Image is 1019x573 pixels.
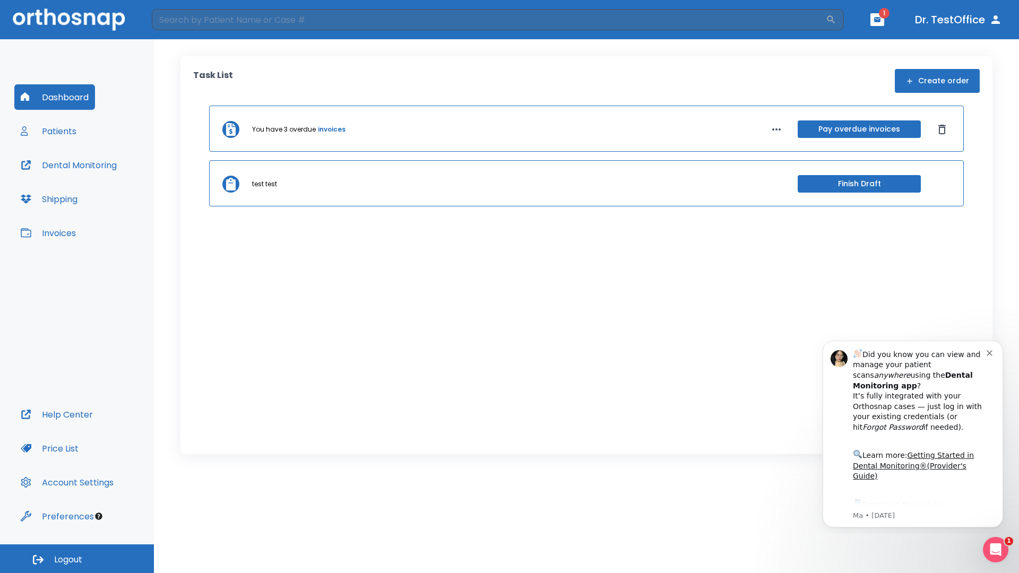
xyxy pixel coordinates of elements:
[14,436,85,461] button: Price List
[807,331,1019,534] iframe: Intercom notifications message
[14,402,99,427] button: Help Center
[14,470,120,495] button: Account Settings
[1005,537,1013,545] span: 1
[14,186,84,212] button: Shipping
[911,10,1006,29] button: Dr. TestOffice
[46,180,180,189] p: Message from Ma, sent 8w ago
[879,8,890,19] span: 1
[14,503,100,529] button: Preferences
[252,179,277,189] p: test test
[46,169,141,188] a: App Store
[13,8,125,30] img: Orthosnap
[94,511,103,521] div: Tooltip anchor
[895,69,980,93] button: Create order
[934,121,951,138] button: Dismiss
[252,125,316,134] p: You have 3 overdue
[54,554,82,566] span: Logout
[14,118,83,144] button: Patients
[798,175,921,193] button: Finish Draft
[14,220,82,246] button: Invoices
[14,152,123,178] button: Dental Monitoring
[193,69,233,93] p: Task List
[46,167,180,221] div: Download the app: | ​ Let us know if you need help getting started!
[983,537,1008,562] iframe: Intercom live chat
[798,120,921,138] button: Pay overdue invoices
[14,84,95,110] button: Dashboard
[180,16,188,25] button: Dismiss notification
[318,125,346,134] a: invoices
[152,9,826,30] input: Search by Patient Name or Case #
